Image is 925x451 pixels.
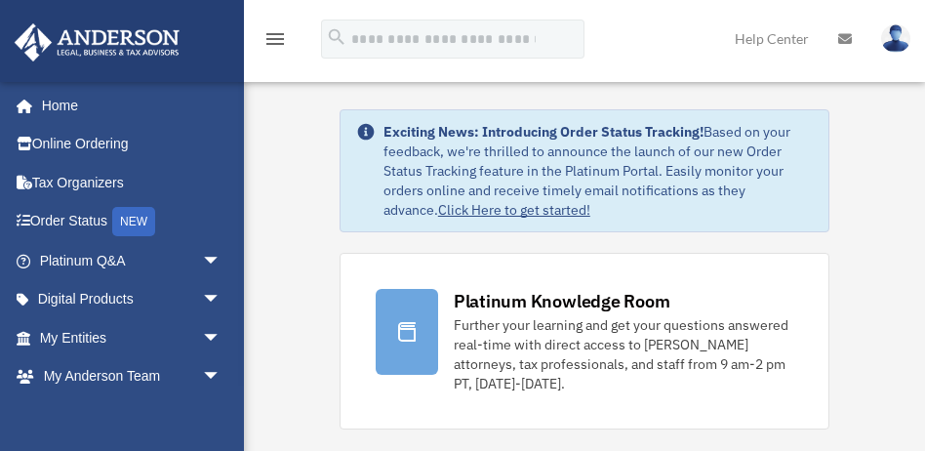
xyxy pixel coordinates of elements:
[202,241,241,281] span: arrow_drop_down
[454,315,793,393] div: Further your learning and get your questions answered real-time with direct access to [PERSON_NAM...
[438,201,590,219] a: Click Here to get started!
[340,253,829,430] a: Platinum Knowledge Room Further your learning and get your questions answered real-time with dire...
[383,123,704,141] strong: Exciting News: Introducing Order Status Tracking!
[14,241,251,280] a: Platinum Q&Aarrow_drop_down
[454,289,670,313] div: Platinum Knowledge Room
[14,86,241,125] a: Home
[326,26,347,48] i: search
[202,280,241,320] span: arrow_drop_down
[14,357,251,396] a: My Anderson Teamarrow_drop_down
[263,34,287,51] a: menu
[14,280,251,319] a: Digital Productsarrow_drop_down
[202,318,241,358] span: arrow_drop_down
[383,122,813,220] div: Based on your feedback, we're thrilled to announce the launch of our new Order Status Tracking fe...
[263,27,287,51] i: menu
[14,202,251,242] a: Order StatusNEW
[881,24,910,53] img: User Pic
[14,125,251,164] a: Online Ordering
[112,207,155,236] div: NEW
[14,163,251,202] a: Tax Organizers
[9,23,185,61] img: Anderson Advisors Platinum Portal
[14,318,251,357] a: My Entitiesarrow_drop_down
[202,357,241,397] span: arrow_drop_down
